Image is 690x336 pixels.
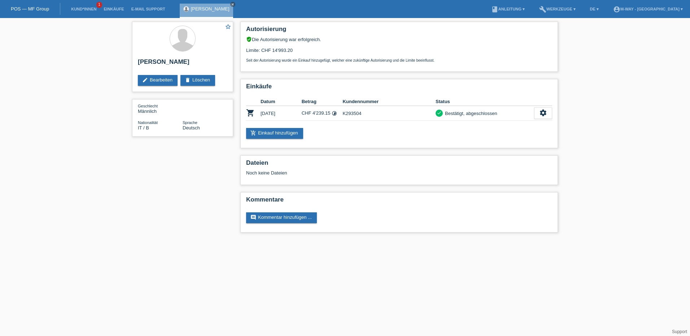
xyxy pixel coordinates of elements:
[261,106,302,121] td: [DATE]
[250,215,256,220] i: comment
[246,159,552,170] h2: Dateien
[613,6,620,13] i: account_circle
[138,120,158,125] span: Nationalität
[250,130,256,136] i: add_shopping_cart
[246,170,467,176] div: Noch keine Dateien
[536,7,579,11] a: buildWerkzeuge ▾
[261,97,302,106] th: Datum
[672,329,687,334] a: Support
[225,23,231,30] i: star_border
[67,7,100,11] a: Kund*innen
[610,7,686,11] a: account_circlem-way - [GEOGRAPHIC_DATA] ▾
[539,109,547,117] i: settings
[231,3,235,6] i: close
[586,7,602,11] a: DE ▾
[138,75,178,86] a: editBearbeiten
[230,2,235,7] a: close
[185,77,191,83] i: delete
[539,6,546,13] i: build
[128,7,169,11] a: E-Mail Support
[332,111,337,116] i: Fixe Raten (24 Raten)
[246,58,552,62] p: Seit der Autorisierung wurde ein Einkauf hinzugefügt, welcher eine zukünftige Autorisierung und d...
[96,2,102,8] span: 1
[225,23,231,31] a: star_border
[138,58,227,69] h2: [PERSON_NAME]
[246,128,303,139] a: add_shopping_cartEinkauf hinzufügen
[183,125,200,131] span: Deutsch
[246,42,552,62] div: Limite: CHF 14'993.20
[246,36,252,42] i: verified_user
[342,106,436,121] td: K293504
[11,6,49,12] a: POS — MF Group
[436,97,534,106] th: Status
[443,110,497,117] div: Bestätigt, abgeschlossen
[246,26,552,36] h2: Autorisierung
[246,212,317,223] a: commentKommentar hinzufügen ...
[138,104,158,108] span: Geschlecht
[246,109,255,117] i: POSP00027017
[491,6,498,13] i: book
[100,7,127,11] a: Einkäufe
[191,6,230,12] a: [PERSON_NAME]
[138,103,183,114] div: Männlich
[246,196,552,207] h2: Kommentare
[246,36,552,42] div: Die Autorisierung war erfolgreich.
[488,7,528,11] a: bookAnleitung ▾
[138,125,149,131] span: Italien / B / 01.02.1990
[246,83,552,94] h2: Einkäufe
[342,97,436,106] th: Kundennummer
[183,120,197,125] span: Sprache
[302,97,343,106] th: Betrag
[142,77,148,83] i: edit
[180,75,215,86] a: deleteLöschen
[437,110,442,115] i: check
[302,106,343,121] td: CHF 4'239.15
